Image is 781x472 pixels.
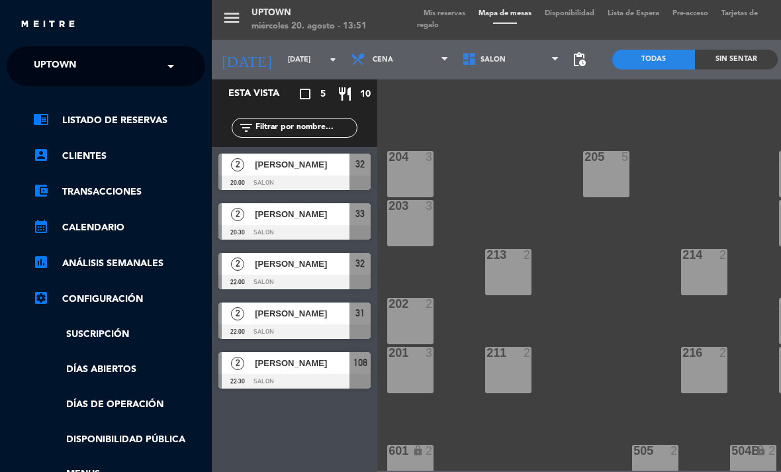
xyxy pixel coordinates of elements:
[33,148,205,164] a: account_boxClientes
[231,307,244,320] span: 2
[33,327,205,342] a: Suscripción
[33,218,49,234] i: calendar_month
[254,120,357,135] input: Filtrar por nombre...
[33,147,49,163] i: account_box
[231,208,244,221] span: 2
[355,305,365,321] span: 31
[355,256,365,271] span: 32
[353,355,367,371] span: 108
[255,307,349,320] span: [PERSON_NAME]
[337,86,353,102] i: restaurant
[33,256,205,271] a: assessmentANÁLISIS SEMANALES
[255,356,349,370] span: [PERSON_NAME]
[255,257,349,271] span: [PERSON_NAME]
[33,184,205,200] a: account_balance_walletTransacciones
[571,52,587,68] span: pending_actions
[320,87,326,102] span: 5
[33,397,205,412] a: Días de Operación
[355,156,365,172] span: 32
[33,291,205,307] a: Configuración
[33,432,205,448] a: Disponibilidad pública
[297,86,313,102] i: crop_square
[20,20,76,30] img: MEITRE
[33,220,205,236] a: calendar_monthCalendario
[33,183,49,199] i: account_balance_wallet
[33,254,49,270] i: assessment
[255,158,349,171] span: [PERSON_NAME]
[33,113,205,128] a: chrome_reader_modeListado de Reservas
[33,290,49,306] i: settings_applications
[360,87,371,102] span: 10
[231,357,244,370] span: 2
[231,158,244,171] span: 2
[231,258,244,271] span: 2
[218,86,307,102] div: Esta vista
[34,52,76,80] span: Uptown
[355,206,365,222] span: 33
[33,362,205,377] a: Días abiertos
[33,111,49,127] i: chrome_reader_mode
[255,207,349,221] span: [PERSON_NAME]
[238,120,254,136] i: filter_list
